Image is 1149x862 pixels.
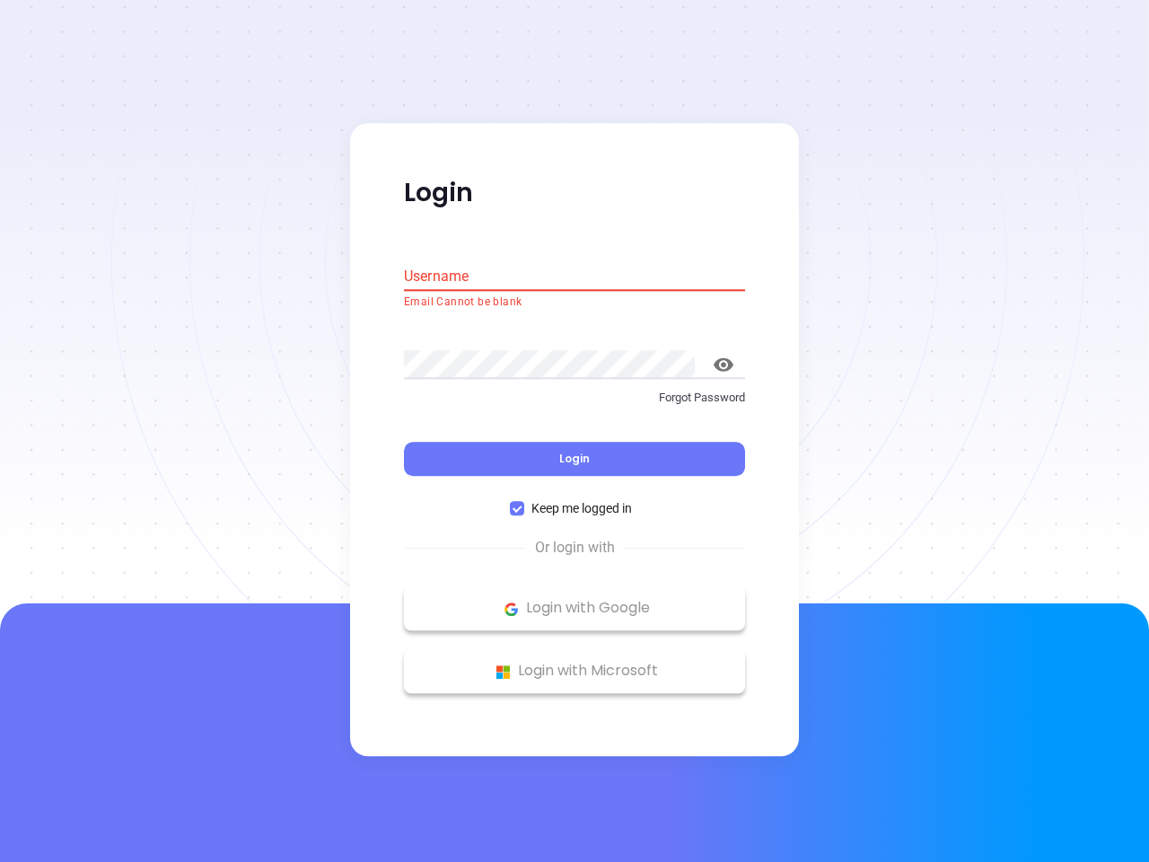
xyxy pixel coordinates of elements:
span: Keep me logged in [524,499,639,519]
a: Forgot Password [404,389,745,421]
button: Login [404,443,745,477]
span: Login [559,452,590,467]
p: Forgot Password [404,389,745,407]
p: Login [404,177,745,209]
img: Google Logo [500,598,522,620]
span: Or login with [526,538,624,559]
button: Google Logo Login with Google [404,586,745,631]
img: Microsoft Logo [492,661,514,683]
p: Login with Google [413,595,736,622]
button: Microsoft Logo Login with Microsoft [404,649,745,694]
button: toggle password visibility [702,343,745,386]
p: Email Cannot be blank [404,294,745,312]
p: Login with Microsoft [413,658,736,685]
